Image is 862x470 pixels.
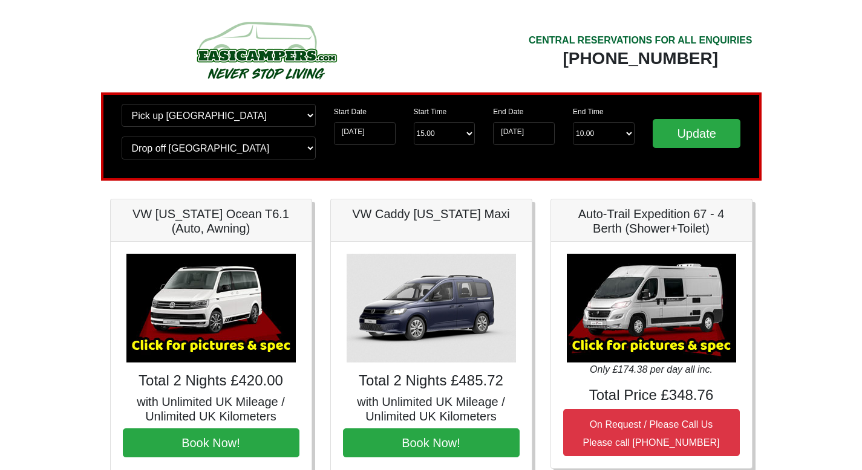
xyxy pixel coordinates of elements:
[563,387,740,404] h4: Total Price £348.76
[414,106,447,117] label: Start Time
[151,17,381,83] img: campers-checkout-logo.png
[123,394,299,423] h5: with Unlimited UK Mileage / Unlimited UK Kilometers
[343,207,520,221] h5: VW Caddy [US_STATE] Maxi
[334,122,396,145] input: Start Date
[529,33,753,48] div: CENTRAL RESERVATIONS FOR ALL ENQUIRIES
[590,364,713,375] i: Only £174.38 per day all inc.
[653,119,741,148] input: Update
[563,409,740,456] button: On Request / Please Call UsPlease call [PHONE_NUMBER]
[583,419,720,448] small: On Request / Please Call Us Please call [PHONE_NUMBER]
[493,106,523,117] label: End Date
[563,207,740,236] h5: Auto-Trail Expedition 67 - 4 Berth (Shower+Toilet)
[343,428,520,457] button: Book Now!
[567,254,736,362] img: Auto-Trail Expedition 67 - 4 Berth (Shower+Toilet)
[493,122,555,145] input: Return Date
[347,254,516,362] img: VW Caddy California Maxi
[126,254,296,362] img: VW California Ocean T6.1 (Auto, Awning)
[529,48,753,69] div: [PHONE_NUMBER]
[123,372,299,390] h4: Total 2 Nights £420.00
[334,106,367,117] label: Start Date
[343,394,520,423] h5: with Unlimited UK Mileage / Unlimited UK Kilometers
[123,207,299,236] h5: VW [US_STATE] Ocean T6.1 (Auto, Awning)
[573,106,604,117] label: End Time
[123,428,299,457] button: Book Now!
[343,372,520,390] h4: Total 2 Nights £485.72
